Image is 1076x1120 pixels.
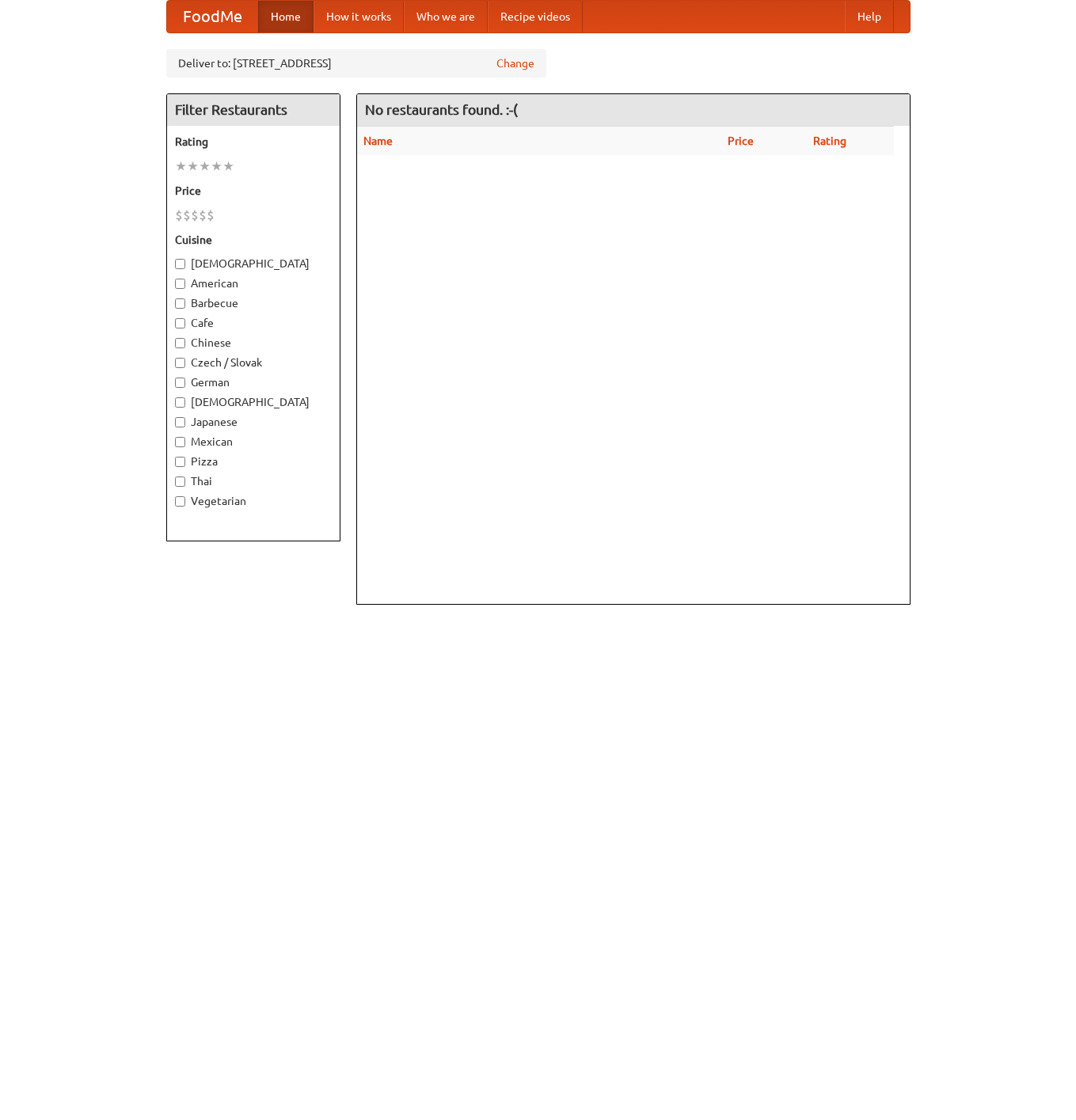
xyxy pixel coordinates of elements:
[175,134,332,150] h5: Rating
[167,1,258,32] a: FoodMe
[175,318,185,328] input: Cafe
[175,256,332,271] label: [DEMOGRAPHIC_DATA]
[175,434,332,450] label: Mexican
[175,397,185,408] input: [DEMOGRAPHIC_DATA]
[845,1,894,32] a: Help
[175,295,332,311] label: Barbecue
[175,358,185,368] input: Czech / Slovak
[175,437,185,447] input: Mexican
[175,158,187,175] li: ★
[175,298,185,309] input: Barbecue
[175,335,332,351] label: Chinese
[191,207,199,224] li: $
[175,259,185,269] input: [DEMOGRAPHIC_DATA]
[167,94,340,126] h4: Filter Restaurants
[365,102,518,117] ng-pluralize: No restaurants found. :-(
[175,473,332,489] label: Thai
[363,135,393,147] a: Name
[258,1,314,32] a: Home
[175,232,332,248] h5: Cuisine
[187,158,199,175] li: ★
[183,207,191,224] li: $
[175,496,185,507] input: Vegetarian
[175,394,332,410] label: [DEMOGRAPHIC_DATA]
[314,1,404,32] a: How it works
[207,207,215,224] li: $
[166,49,546,78] div: Deliver to: [STREET_ADDRESS]
[175,378,185,388] input: German
[175,338,185,348] input: Chinese
[175,454,332,469] label: Pizza
[175,315,332,331] label: Cafe
[175,493,332,509] label: Vegetarian
[175,275,332,291] label: American
[175,279,185,289] input: American
[199,207,207,224] li: $
[488,1,583,32] a: Recipe videos
[222,158,234,175] li: ★
[175,417,185,427] input: Japanese
[175,183,332,199] h5: Price
[175,355,332,370] label: Czech / Slovak
[496,55,534,71] a: Change
[211,158,222,175] li: ★
[175,207,183,224] li: $
[404,1,488,32] a: Who we are
[175,414,332,430] label: Japanese
[175,476,185,487] input: Thai
[199,158,211,175] li: ★
[813,135,846,147] a: Rating
[175,457,185,467] input: Pizza
[175,374,332,390] label: German
[728,135,754,147] a: Price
